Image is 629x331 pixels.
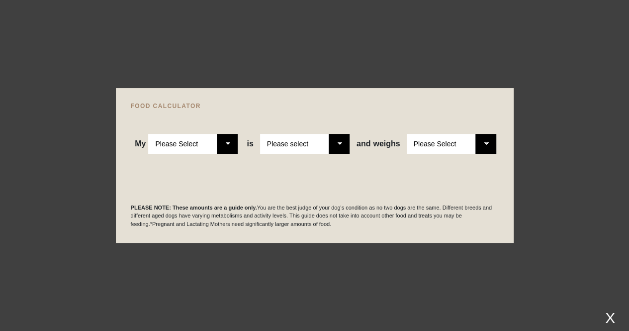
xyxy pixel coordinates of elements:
[357,139,400,148] span: weighs
[601,310,619,326] div: X
[131,204,499,228] p: You are the best judge of your dog's condition as no two dogs are the same. Different breeds and ...
[135,139,146,148] span: My
[247,139,253,148] span: is
[131,205,257,211] b: PLEASE NOTE: These amounts are a guide only.
[131,103,499,109] h4: FOOD CALCULATOR
[357,139,373,148] span: and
